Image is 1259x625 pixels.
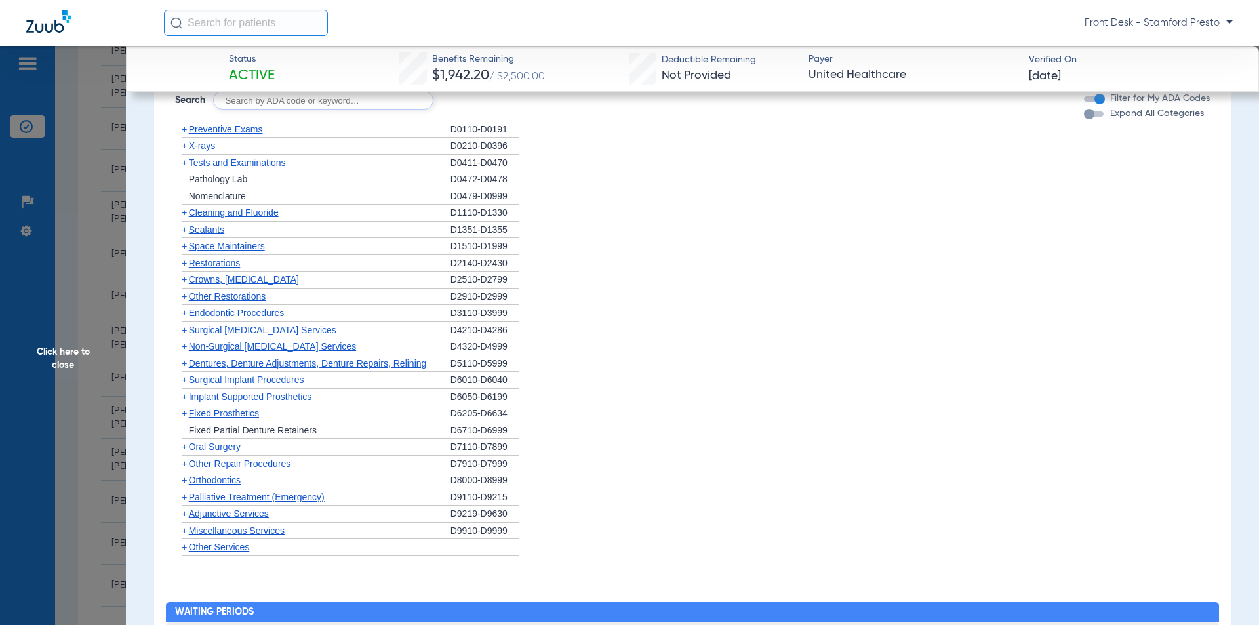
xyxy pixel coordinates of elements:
[189,241,265,251] span: Space Maintainers
[182,308,187,318] span: +
[189,191,246,201] span: Nomenclature
[450,272,519,289] div: D2510-D2799
[450,338,519,355] div: D4320-D4999
[450,305,519,322] div: D3110-D3999
[189,508,269,519] span: Adjunctive Services
[182,525,187,536] span: +
[182,475,187,485] span: +
[450,222,519,239] div: D1351-D1355
[182,291,187,302] span: +
[182,392,187,402] span: +
[662,53,756,67] span: Deductible Remaining
[450,121,519,138] div: D0110-D0191
[189,174,248,184] span: Pathology Lab
[189,492,325,502] span: Palliative Treatment (Emergency)
[182,508,187,519] span: +
[189,325,336,335] span: Surgical [MEDICAL_DATA] Services
[489,71,545,82] span: / $2,500.00
[189,525,285,536] span: Miscellaneous Services
[189,341,356,352] span: Non-Surgical [MEDICAL_DATA] Services
[182,241,187,251] span: +
[182,542,187,552] span: +
[182,124,187,134] span: +
[809,52,1018,66] span: Payer
[182,157,187,168] span: +
[189,258,241,268] span: Restorations
[1110,109,1204,118] span: Expand All Categories
[450,188,519,205] div: D0479-D0999
[164,10,328,36] input: Search for patients
[1085,16,1233,30] span: Front Desk - Stamford Presto
[229,67,275,85] span: Active
[450,322,519,339] div: D4210-D4286
[189,408,259,418] span: Fixed Prosthetics
[166,602,1220,623] h2: Waiting Periods
[170,17,182,29] img: Search Icon
[189,392,312,402] span: Implant Supported Prosthetics
[450,289,519,306] div: D2910-D2999
[450,456,519,473] div: D7910-D7999
[450,422,519,439] div: D6710-D6999
[182,408,187,418] span: +
[450,205,519,222] div: D1110-D1330
[213,91,433,110] input: Search by ADA code or keyword…
[189,291,266,302] span: Other Restorations
[189,542,250,552] span: Other Services
[182,258,187,268] span: +
[450,255,519,272] div: D2140-D2430
[189,374,304,385] span: Surgical Implant Procedures
[182,207,187,218] span: +
[1029,68,1061,85] span: [DATE]
[182,274,187,285] span: +
[182,341,187,352] span: +
[450,523,519,540] div: D9910-D9999
[450,138,519,155] div: D0210-D0396
[450,439,519,456] div: D7110-D7899
[450,155,519,172] div: D0411-D0470
[189,358,427,369] span: Dentures, Denture Adjustments, Denture Repairs, Relining
[450,472,519,489] div: D8000-D8999
[432,69,489,83] span: $1,942.20
[175,94,205,107] span: Search
[189,308,285,318] span: Endodontic Procedures
[450,238,519,255] div: D1510-D1999
[1193,562,1259,625] iframe: Chat Widget
[182,140,187,151] span: +
[229,52,275,66] span: Status
[189,124,263,134] span: Preventive Exams
[432,52,545,66] span: Benefits Remaining
[189,140,215,151] span: X-rays
[189,274,299,285] span: Crowns, [MEDICAL_DATA]
[450,372,519,389] div: D6010-D6040
[182,441,187,452] span: +
[189,475,241,485] span: Orthodontics
[182,492,187,502] span: +
[662,70,731,81] span: Not Provided
[809,67,1018,83] span: United Healthcare
[182,325,187,335] span: +
[450,171,519,188] div: D0472-D0478
[450,489,519,506] div: D9110-D9215
[182,358,187,369] span: +
[189,458,291,469] span: Other Repair Procedures
[189,207,279,218] span: Cleaning and Fluoride
[189,441,241,452] span: Oral Surgery
[1108,92,1210,106] label: Filter for My ADA Codes
[1029,53,1238,67] span: Verified On
[182,374,187,385] span: +
[26,10,71,33] img: Zuub Logo
[189,224,224,235] span: Sealants
[189,157,286,168] span: Tests and Examinations
[182,224,187,235] span: +
[182,458,187,469] span: +
[450,355,519,373] div: D5110-D5999
[450,389,519,406] div: D6050-D6199
[450,405,519,422] div: D6205-D6634
[189,425,317,435] span: Fixed Partial Denture Retainers
[450,506,519,523] div: D9219-D9630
